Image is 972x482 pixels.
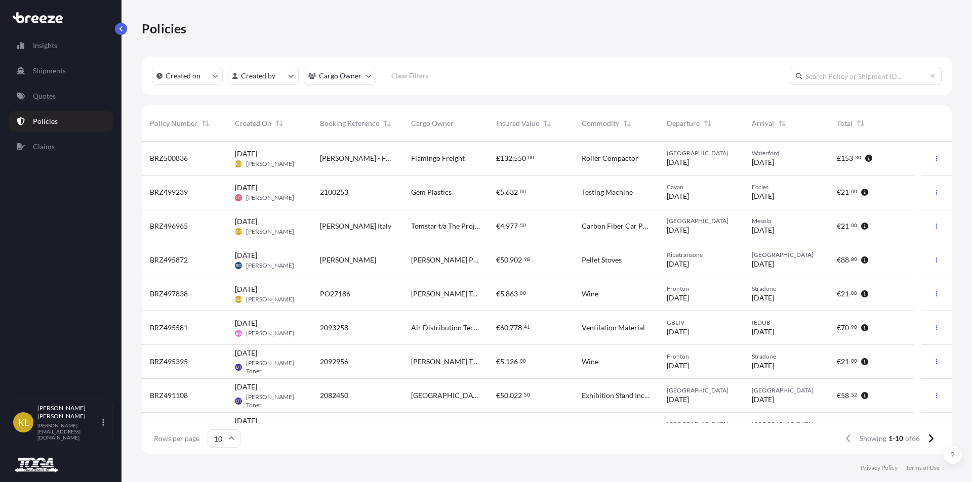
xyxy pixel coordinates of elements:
span: [PERSON_NAME] [246,261,294,270]
span: € [837,392,841,399]
span: . [526,156,528,159]
span: 1-10 [888,433,903,444]
span: € [837,358,841,365]
p: Shipments [33,66,66,76]
span: Exhibition Stand Including Robot [582,390,651,401]
button: createdOn Filter options [152,67,223,85]
span: 21 [841,223,849,230]
a: Insights [9,35,113,56]
span: [PERSON_NAME] [246,228,294,236]
span: Flamingo Freight [411,153,465,163]
span: , [504,189,506,196]
span: € [496,223,500,230]
p: [PERSON_NAME][EMAIL_ADDRESS][DOMAIN_NAME] [37,422,100,441]
span: [GEOGRAPHIC_DATA] [667,149,736,157]
span: IEDUB [752,319,821,327]
span: 70 [841,324,849,331]
span: 5 [500,290,504,297]
span: Cavan [667,183,736,191]
span: 00 [528,156,534,159]
button: Sort [702,117,714,129]
span: [DATE] [667,157,689,167]
span: . [849,359,850,363]
span: 2082450 [320,390,348,401]
button: Sort [776,117,788,129]
span: . [849,257,850,261]
span: [DATE] [752,259,774,269]
span: [GEOGRAPHIC_DATA] [667,217,736,225]
span: 52 [851,393,857,397]
span: [DATE] [667,327,689,337]
p: Created by [241,71,275,81]
p: Created on [166,71,200,81]
span: 4 [500,223,504,230]
span: Carbon Fiber Car Panels [582,221,651,231]
span: Wine [582,289,598,299]
span: 00 [851,190,857,193]
span: . [849,224,850,227]
span: RD [236,260,241,271]
span: € [496,189,500,196]
a: Policies [9,111,113,132]
a: Claims [9,137,113,157]
span: Waterford [752,149,821,157]
span: [DATE] [235,416,257,426]
span: . [518,190,519,193]
span: € [837,256,841,264]
span: 550 [514,155,526,162]
span: [DATE] [235,183,257,193]
span: € [496,324,500,331]
span: [PERSON_NAME] [246,160,294,168]
span: 863 [506,290,518,297]
span: Departure [667,118,700,128]
span: € [496,358,500,365]
span: BRZ495872 [150,255,188,265]
span: Booking Reference [320,118,379,128]
span: 778 [510,324,522,331]
span: [DATE] [235,284,257,294]
span: [GEOGRAPHIC_DATA] [752,420,821,428]
span: 2100253 [320,187,348,197]
span: 50 [524,393,530,397]
button: Sort [381,117,393,129]
span: £ [837,155,841,162]
span: Showing [860,433,886,444]
span: [PERSON_NAME] [246,194,294,202]
span: BRZ495395 [150,357,188,367]
span: DT [236,396,241,406]
span: [DATE] [235,382,257,392]
span: of 66 [905,433,920,444]
span: , [512,155,514,162]
span: [DATE] [752,157,774,167]
span: Pellet Stoves [582,255,622,265]
span: 00 [520,359,526,363]
span: [PERSON_NAME] Trading [411,289,480,299]
span: 126 [506,358,518,365]
span: 902 [510,256,522,264]
p: Policies [142,20,187,36]
span: 98 [524,257,530,261]
span: 132 [500,155,512,162]
span: [DATE] [235,348,257,358]
span: [DATE] [752,327,774,337]
span: [PERSON_NAME] Toner [246,359,304,375]
span: KLB [235,159,242,169]
span: [DATE] [235,149,257,159]
span: 50 [500,392,508,399]
span: Gem Plastics [411,187,452,197]
span: Arrival [752,118,774,128]
button: Sort [199,117,212,129]
span: [DATE] [667,395,689,405]
span: BRZ500836 [150,153,188,163]
span: [PERSON_NAME] Trading [411,357,480,367]
span: 00 [851,224,857,227]
span: [DATE] [235,250,257,260]
span: Fronton [667,285,736,293]
span: 153 [841,155,853,162]
span: [DATE] [752,361,774,371]
span: [GEOGRAPHIC_DATA] [667,420,736,428]
span: Total [837,118,853,128]
span: BRZ491108 [150,390,188,401]
span: [DATE] [667,225,689,235]
span: . [849,190,850,193]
